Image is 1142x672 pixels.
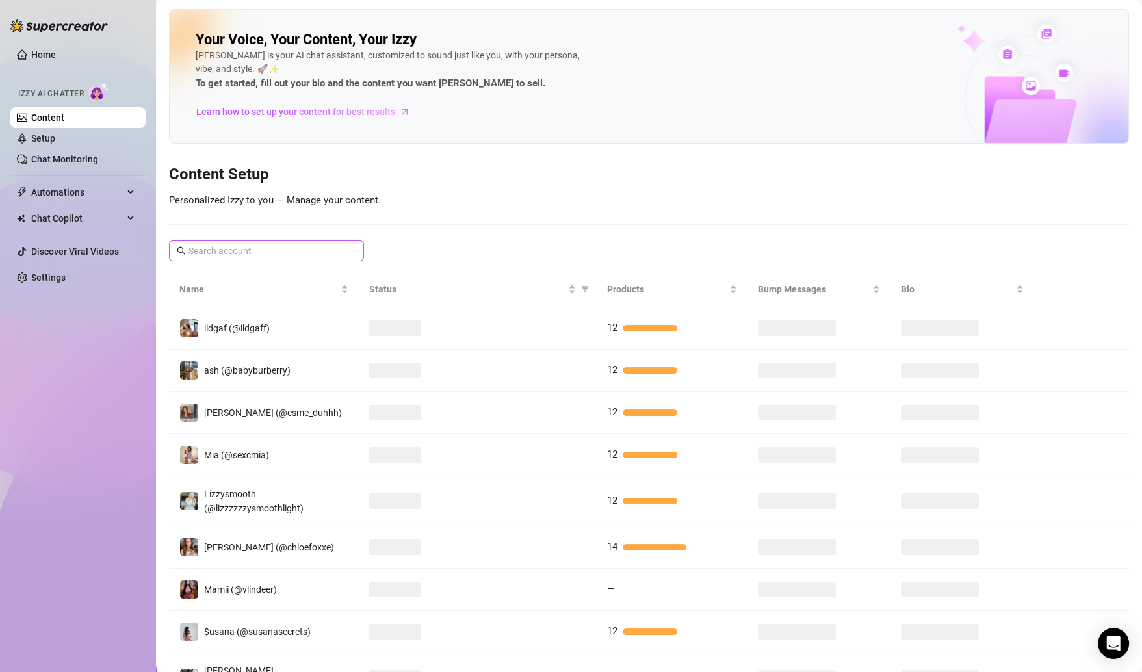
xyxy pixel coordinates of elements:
th: Bump Messages [747,272,890,307]
span: 12 [607,495,617,506]
a: Content [31,112,64,123]
span: ash (@babyburberry) [204,365,291,376]
span: Mia (@sexcmia) [204,450,269,460]
span: 12 [607,448,617,460]
img: AI Chatter [89,83,109,101]
th: Bio [890,272,1033,307]
span: [PERSON_NAME] (@chloefoxxe) [204,542,334,552]
span: arrow-right [398,105,411,118]
span: 14 [607,541,617,552]
span: Mamii (@vlindeer) [204,584,277,595]
span: Learn how to set up your content for best results [196,105,395,119]
span: 12 [607,625,617,637]
strong: To get started, fill out your bio and the content you want [PERSON_NAME] to sell. [196,77,545,89]
span: 12 [607,364,617,376]
span: — [607,583,615,595]
span: Automations [31,182,123,203]
span: filter [578,279,591,299]
img: Chat Copilot [17,214,25,223]
span: Products [607,282,727,296]
img: Lizzysmooth (@lizzzzzzysmoothlight) [180,492,198,510]
span: 12 [607,322,617,333]
span: Bump Messages [758,282,870,296]
img: ash (@babyburberry) [180,361,198,380]
input: Search account [188,244,346,258]
span: Personalized Izzy to you — Manage your content. [169,194,381,206]
span: 12 [607,406,617,418]
h2: Your Voice, Your Content, Your Izzy [196,31,417,49]
img: Mia (@sexcmia) [180,446,198,464]
a: Chat Monitoring [31,154,98,164]
span: Bio [901,282,1013,296]
img: Chloe (@chloefoxxe) [180,538,198,556]
span: [PERSON_NAME] (@esme_duhhh) [204,407,342,418]
a: Settings [31,272,66,283]
span: $usana (@susanasecrets) [204,627,311,637]
span: Izzy AI Chatter [18,88,84,100]
span: Name [179,282,338,296]
img: ildgaf (@ildgaff) [180,319,198,337]
span: Status [369,282,565,296]
img: ai-chatter-content-library-cLFOSyPT.png [927,10,1128,143]
h3: Content Setup [169,164,1129,185]
img: Mamii (@vlindeer) [180,580,198,599]
img: Esmeralda (@esme_duhhh) [180,404,198,422]
img: logo-BBDzfeDw.svg [10,19,108,32]
a: Learn how to set up your content for best results [196,101,420,122]
span: Chat Copilot [31,208,123,229]
img: $usana (@susanasecrets) [180,623,198,641]
th: Name [169,272,359,307]
th: Products [597,272,747,307]
a: Setup [31,133,55,144]
a: Discover Viral Videos [31,246,119,257]
div: [PERSON_NAME] is your AI chat assistant, customized to sound just like you, with your persona, vi... [196,49,586,92]
span: search [177,246,186,255]
span: ildgaf (@ildgaff) [204,323,270,333]
span: filter [581,285,589,293]
div: Open Intercom Messenger [1098,628,1129,659]
th: Status [359,272,596,307]
span: thunderbolt [17,187,27,198]
span: Lizzysmooth (@lizzzzzzysmoothlight) [204,489,304,513]
a: Home [31,49,56,60]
